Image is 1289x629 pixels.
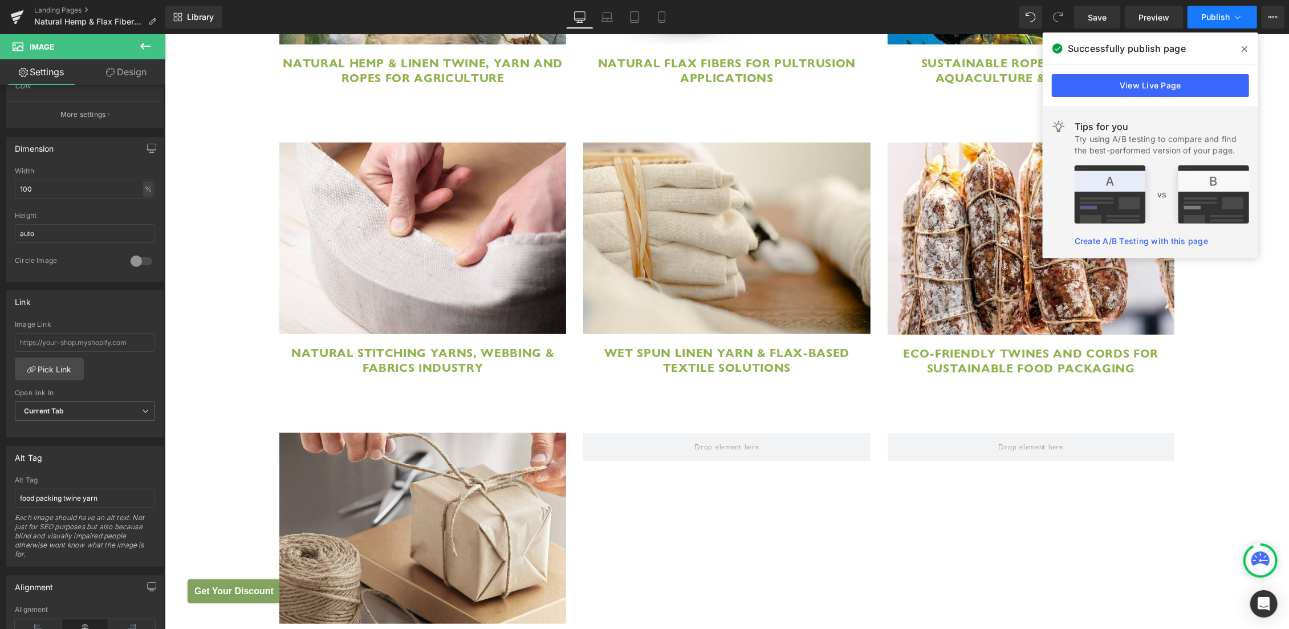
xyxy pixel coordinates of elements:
input: https://your-shop.myshopify.com [15,333,155,352]
a: New Library [165,6,222,29]
span: Publish [1201,13,1230,22]
span: Successfully publish page [1068,42,1186,55]
input: Your alt tags go here [15,489,155,508]
div: Alt Tag [15,476,155,484]
span: Preview [1138,11,1169,23]
a: Create A/B Testing with this page [1075,236,1208,246]
div: Try using A/B testing to compare and find the best-performed version of your page. [1075,133,1249,156]
div: Link [15,291,31,307]
b: Current Tab [24,407,64,415]
img: tip.png [1075,165,1249,224]
a: View Live Page [1052,74,1249,97]
div: Circle Image [15,256,119,268]
div: Only support for UCare CDN and Shopify CDN [15,72,155,98]
span: Library [187,12,214,22]
img: Wet Spun Linen Yarn & Flax-Based Textile Solutions [418,108,705,300]
img: Commercial Linen & Hemp Fabrics, Twine & Yarn for Furniture Manufacturing [115,108,401,300]
div: Alignment [15,606,155,614]
button: More [1262,6,1284,29]
p: More settings [60,109,106,120]
a: Laptop [593,6,621,29]
button: More settings [7,101,163,128]
div: % [143,181,153,197]
a: Mobile [648,6,676,29]
a: Design [85,59,168,85]
a: Pick Link [15,358,84,380]
a: Landing Pages [34,6,165,15]
div: Dimension [15,137,54,153]
span: Save [1088,11,1107,23]
span: Image [30,42,54,51]
a: Natural Stitching Yarns, Webbing & Fabrics Industry [127,311,389,341]
a: Eco-Friendly Twines and Cords for Sustainable Food Packaging [738,312,994,342]
a: Wet Spun Linen Yarn & Flax-Based Textile Solutions [440,311,685,341]
div: Alignment [15,576,54,592]
input: auto [15,180,155,198]
a: Natural Flax Fibers for Pultrusion Applications [433,22,691,51]
img: packaging-twine-and-yarn [115,399,401,590]
div: Image Link [15,320,155,328]
a: Tablet [621,6,648,29]
button: Undo [1019,6,1042,29]
input: auto [15,224,155,243]
img: light.svg [1052,120,1066,133]
span: Natural Hemp & Flax Fibers for Commercial Use | Hemptique [34,17,144,26]
div: Open Intercom Messenger [1250,590,1278,618]
div: Tips for you [1075,120,1249,133]
div: Width [15,167,155,175]
div: Height [15,212,155,220]
div: Each image should have an alt text. Not just for SEO purposes but also because blind and visually... [15,513,155,566]
img: food packing twine yarn [723,108,1010,300]
button: Publish [1188,6,1257,29]
button: Redo [1047,6,1070,29]
a: Preview [1125,6,1183,29]
a: Natural Hemp & Linen Twine, Yarn and Ropes for Agriculture [118,22,398,51]
a: Desktop [566,6,593,29]
a: Sustainable Ropes & Cords for Aquaculture & Marine Use [757,22,976,51]
div: Open link In [15,389,155,397]
div: Alt Tag [15,447,42,462]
